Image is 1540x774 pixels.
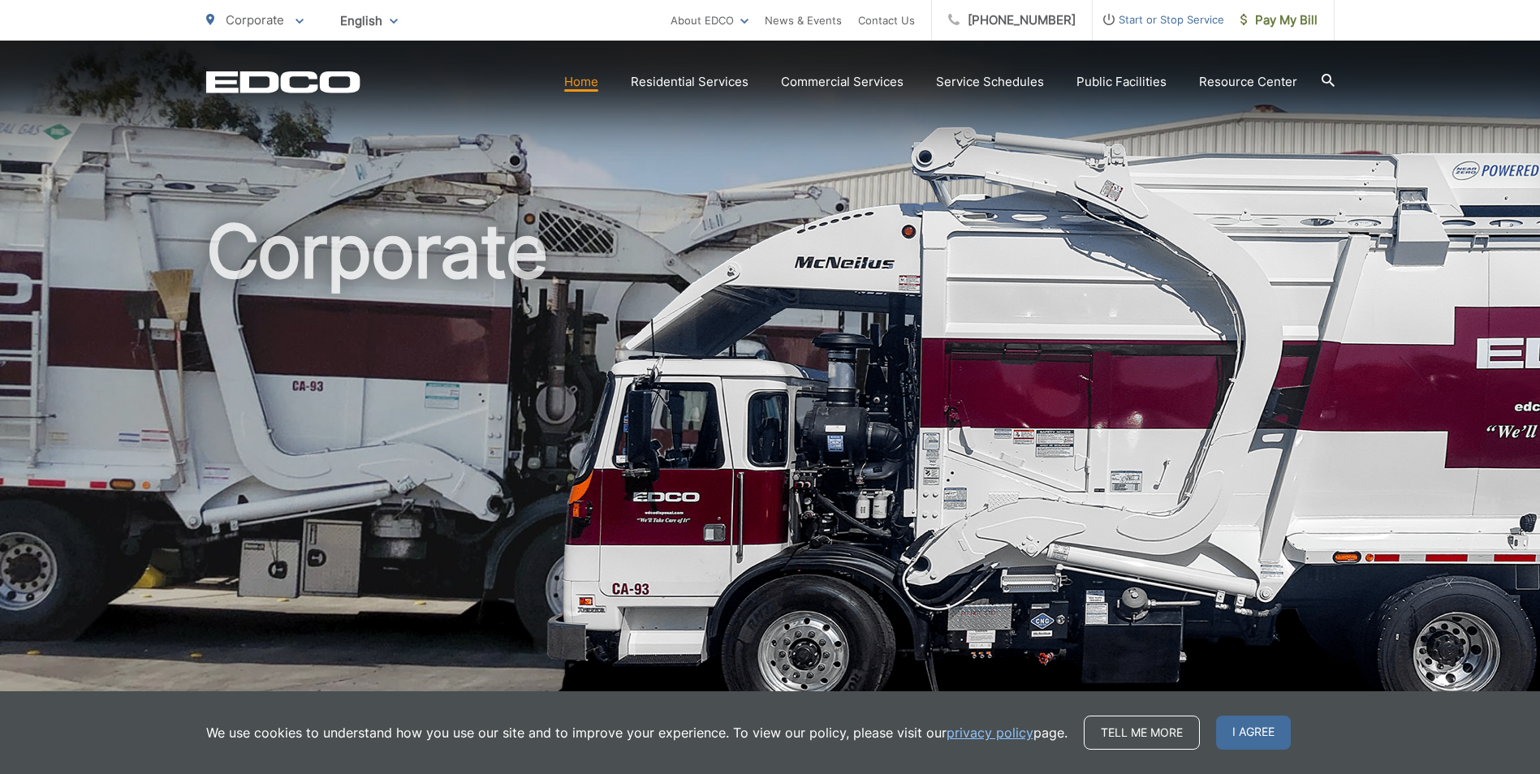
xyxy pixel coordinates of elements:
[765,11,842,30] a: News & Events
[226,12,284,28] span: Corporate
[564,72,598,92] a: Home
[206,723,1068,742] p: We use cookies to understand how you use our site and to improve your experience. To view our pol...
[206,71,360,93] a: EDCD logo. Return to the homepage.
[328,6,410,35] span: English
[1199,72,1297,92] a: Resource Center
[206,211,1335,725] h1: Corporate
[1076,72,1167,92] a: Public Facilities
[1240,11,1318,30] span: Pay My Bill
[671,11,748,30] a: About EDCO
[936,72,1044,92] a: Service Schedules
[858,11,915,30] a: Contact Us
[631,72,748,92] a: Residential Services
[1084,716,1200,750] a: Tell me more
[781,72,904,92] a: Commercial Services
[1216,716,1291,750] span: I agree
[947,723,1033,742] a: privacy policy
